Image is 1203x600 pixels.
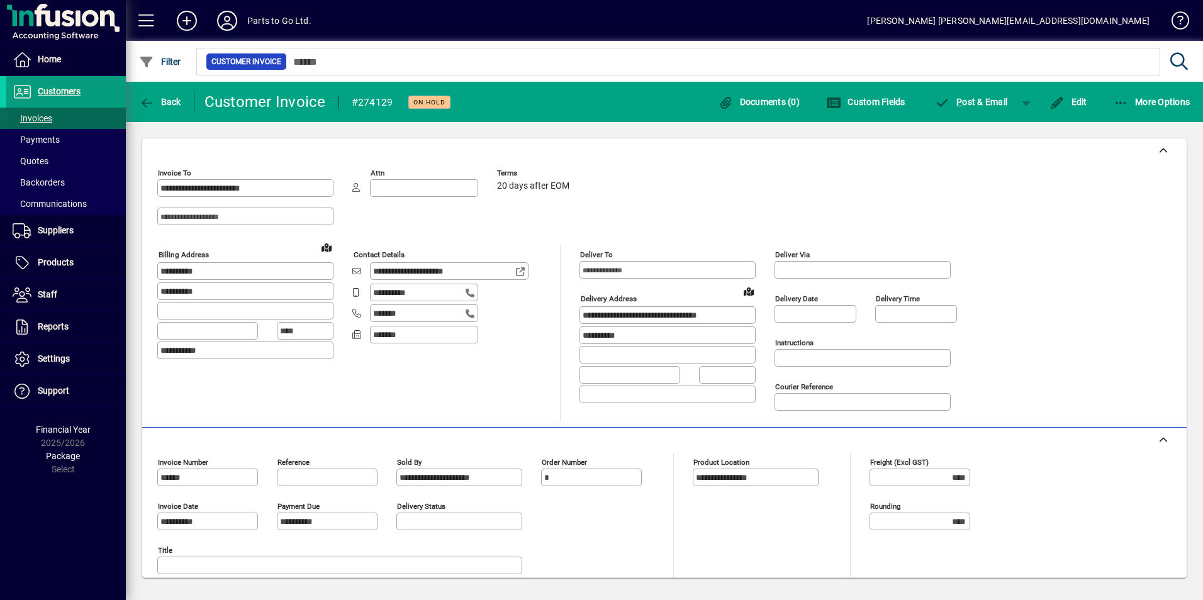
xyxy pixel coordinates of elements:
a: Reports [6,311,126,343]
span: Customer Invoice [211,55,281,68]
span: Staff [38,289,57,299]
mat-label: Invoice number [158,458,208,467]
a: Products [6,247,126,279]
span: P [956,97,962,107]
app-page-header-button: Back [126,91,195,113]
button: Add [167,9,207,32]
span: Package [46,451,80,461]
span: Support [38,386,69,396]
a: Home [6,44,126,75]
mat-label: Deliver To [580,250,613,259]
button: More Options [1111,91,1194,113]
a: View on map [316,237,337,257]
button: Post & Email [929,91,1014,113]
div: Parts to Go Ltd. [247,11,311,31]
span: 20 days after EOM [497,181,569,191]
span: Customers [38,86,81,96]
a: Communications [6,193,126,214]
mat-label: Order number [542,458,587,467]
span: Terms [497,169,573,177]
div: Customer Invoice [204,92,326,112]
mat-label: Delivery date [775,294,818,303]
a: Backorders [6,172,126,193]
span: Suppliers [38,225,74,235]
span: Edit [1049,97,1087,107]
span: More Options [1114,97,1190,107]
mat-label: Courier Reference [775,382,833,391]
span: Filter [139,57,181,67]
button: Custom Fields [823,91,909,113]
button: Filter [136,50,184,73]
span: Communications [13,199,87,209]
button: Profile [207,9,247,32]
mat-label: Rounding [870,502,900,511]
span: Products [38,257,74,267]
span: Reports [38,321,69,331]
a: Staff [6,279,126,311]
span: Payments [13,135,60,145]
mat-label: Deliver via [775,250,810,259]
a: Knowledge Base [1162,3,1187,43]
mat-label: Payment due [277,502,320,511]
a: Suppliers [6,215,126,247]
span: On hold [413,98,445,106]
mat-label: Reference [277,458,310,467]
a: View on map [739,281,759,301]
a: Settings [6,343,126,375]
button: Documents (0) [715,91,803,113]
span: Backorders [13,177,65,187]
mat-label: Delivery status [397,502,445,511]
a: Invoices [6,108,126,129]
mat-label: Product location [693,458,749,467]
mat-label: Invoice date [158,502,198,511]
span: Documents (0) [718,97,800,107]
mat-label: Sold by [397,458,422,467]
a: Quotes [6,150,126,172]
span: Custom Fields [826,97,905,107]
span: Quotes [13,156,48,166]
mat-label: Instructions [775,338,814,347]
span: Financial Year [36,425,91,435]
mat-label: Title [158,546,172,555]
a: Payments [6,129,126,150]
span: Home [38,54,61,64]
span: ost & Email [935,97,1008,107]
div: [PERSON_NAME] [PERSON_NAME][EMAIL_ADDRESS][DOMAIN_NAME] [867,11,1150,31]
mat-label: Invoice To [158,169,191,177]
span: Invoices [13,113,52,123]
button: Back [136,91,184,113]
span: Settings [38,353,70,364]
button: Edit [1046,91,1090,113]
mat-label: Attn [371,169,384,177]
mat-label: Delivery time [876,294,920,303]
span: Back [139,97,181,107]
div: #274129 [352,92,393,113]
mat-label: Freight (excl GST) [870,458,929,467]
a: Support [6,375,126,407]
